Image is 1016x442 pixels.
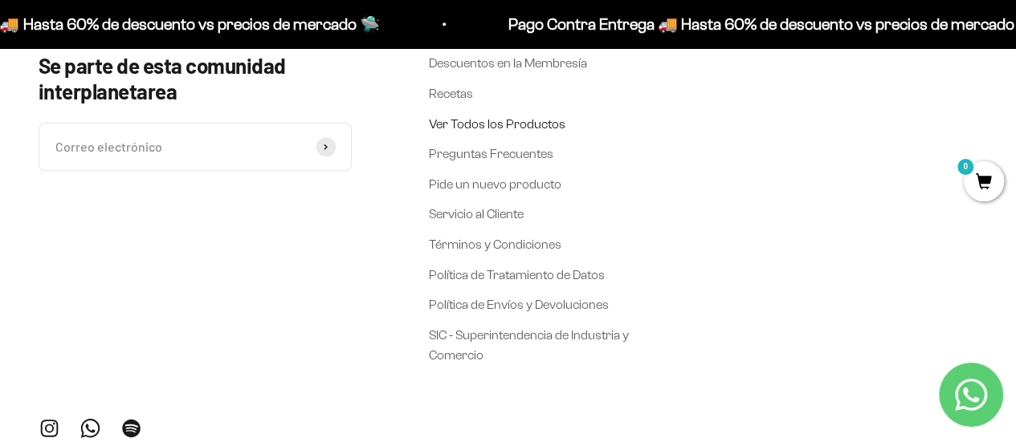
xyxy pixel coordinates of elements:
mark: 0 [956,157,975,176]
a: Política de Tratamiento de Datos [429,265,605,286]
a: Síguenos en WhatsApp [80,417,101,439]
a: SIC - Superintendencia de Industria y Comercio [429,325,630,366]
a: Servicio al Cliente [429,204,524,225]
a: Síguenos en Spotify [120,417,142,439]
a: Política de Envíos y Devoluciones [429,294,609,315]
a: Descuentos en la Membresía [429,53,587,74]
a: Términos y Condiciones [429,234,561,255]
a: 0 [964,174,1004,192]
a: Ver Todos los Productos [429,114,565,135]
a: Síguenos en Instagram [39,417,60,439]
p: Se parte de esta comunidad interplanetarea [39,53,352,103]
a: Pide un nuevo producto [429,174,561,195]
a: Preguntas Frecuentes [429,144,553,164]
a: Recetas [429,83,473,104]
